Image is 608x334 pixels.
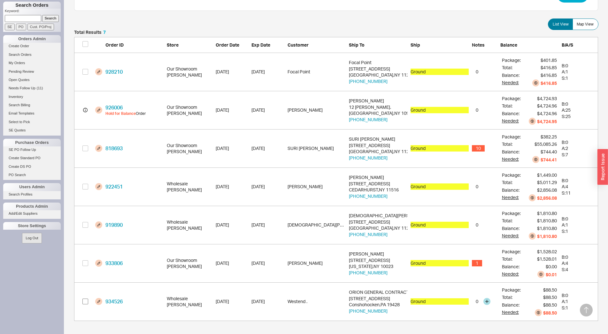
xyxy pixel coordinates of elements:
div: 8/18/25 [251,298,284,305]
span: Exp Date [251,42,270,48]
div: Aliza Gabay [288,183,346,190]
button: Log Out [22,233,42,243]
div: $1,810.80 [537,225,557,232]
div: S: 11 [562,190,594,196]
div: [STREET_ADDRESS] [GEOGRAPHIC_DATA] , NY 11210 [349,136,407,161]
div: A: 1 [562,222,594,228]
div: Total: [502,103,521,109]
span: Pending Review [9,70,34,73]
div: $55,085.26 [535,141,557,147]
div: Needed: [502,194,521,201]
input: Search [42,15,59,22]
input: SE [5,24,15,30]
a: Email Templates [3,110,61,117]
div: Our Showroom [167,66,212,72]
div: Wholesale [167,181,212,187]
span: Needs Follow Up [9,86,35,90]
div: B: 0 [562,216,594,222]
div: $744.40 [541,149,557,155]
a: My Orders [3,60,61,66]
div: Balance: [502,225,521,232]
div: Our Showroom [167,257,212,263]
div: A: 4 [562,183,594,190]
div: $88.50 [543,287,557,293]
div: Shoshana Wanounou [288,107,346,113]
div: [PERSON_NAME] [167,225,212,231]
div: Total: [502,256,521,262]
div: B: 0 [562,139,594,145]
span: Order Date [216,42,239,48]
div: Orders Admin [3,35,61,43]
div: Needed: [502,79,521,86]
div: $4,724.96 [537,103,557,109]
span: 1 [472,260,482,266]
div: 1/1/00 [251,107,284,113]
div: Balance: [502,263,521,270]
div: S: 4 [562,266,594,273]
div: 12 [PERSON_NAME]. [GEOGRAPHIC_DATA] , NY 10977 [349,98,407,122]
div: Needed: [502,118,521,125]
div: Eric Strenger [288,260,346,266]
h1: Search Orders [3,2,61,9]
div: 3/22/21 [216,145,248,152]
span: Balance [500,42,517,48]
span: 0 [472,107,482,113]
div: Order [105,111,164,116]
div: [STREET_ADDRESS] [GEOGRAPHIC_DATA] , NY 11218 [349,212,407,237]
span: 0 [472,69,482,75]
span: Store [167,42,179,48]
input: Cust. PO/Proj [27,24,54,30]
p: Keyword: [5,9,61,15]
div: 6/11/25 [216,183,248,190]
span: 7 [103,29,106,35]
div: $416.85 [541,80,557,86]
div: Products Admin [3,203,61,210]
div: $88.50 [543,294,557,301]
div: Ground [411,222,469,228]
button: [PHONE_NUMBER] [349,116,388,123]
div: Package: [502,134,521,140]
div: [DEMOGRAPHIC_DATA][PERSON_NAME] [349,212,407,219]
a: Inventory [3,93,61,100]
div: $1,449.00 [537,172,557,178]
div: 8/18/25 [251,222,284,228]
a: SE Quotes [3,127,61,134]
div: Balance: [502,110,521,117]
div: A: 1 [562,69,594,75]
div: A: 2 [562,145,594,152]
div: Store Settings [3,222,61,230]
div: $2,856.08 [537,195,557,201]
a: 928210 [105,69,123,75]
div: Package: [502,172,521,178]
div: Our Showroom [167,104,212,110]
div: Focal Point [349,59,407,66]
span: 0 [472,183,482,190]
div: 8/17/25 [216,298,248,305]
div: 8/3/25 [216,107,248,113]
a: 818693 [105,145,123,152]
div: S: 1 [562,228,594,234]
div: Users Admin [3,183,61,191]
div: $1,810.80 [537,218,557,224]
div: [PERSON_NAME] [167,148,212,155]
div: A: 25 [562,107,594,113]
button: [PHONE_NUMBER] [349,308,388,314]
span: 10 [472,145,485,152]
span: Customer [288,42,309,48]
div: Package: [502,249,521,255]
a: Create Order [3,43,61,49]
div: Balance: [502,72,521,78]
div: $382.25 [541,134,557,140]
div: Ground [411,107,469,113]
div: $2,856.08 [537,187,557,193]
span: Order ID [105,42,124,48]
div: $0.00 [546,263,557,270]
div: 8/12/25 [216,260,248,266]
div: [PERSON_NAME] [349,174,407,181]
div: Focal Point [288,69,346,75]
span: Ship To [349,42,365,48]
a: SE PO Follow Up [3,146,61,153]
div: Package: [502,57,521,63]
div: Purchase Orders [3,139,61,146]
span: B/A/S [562,42,573,48]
